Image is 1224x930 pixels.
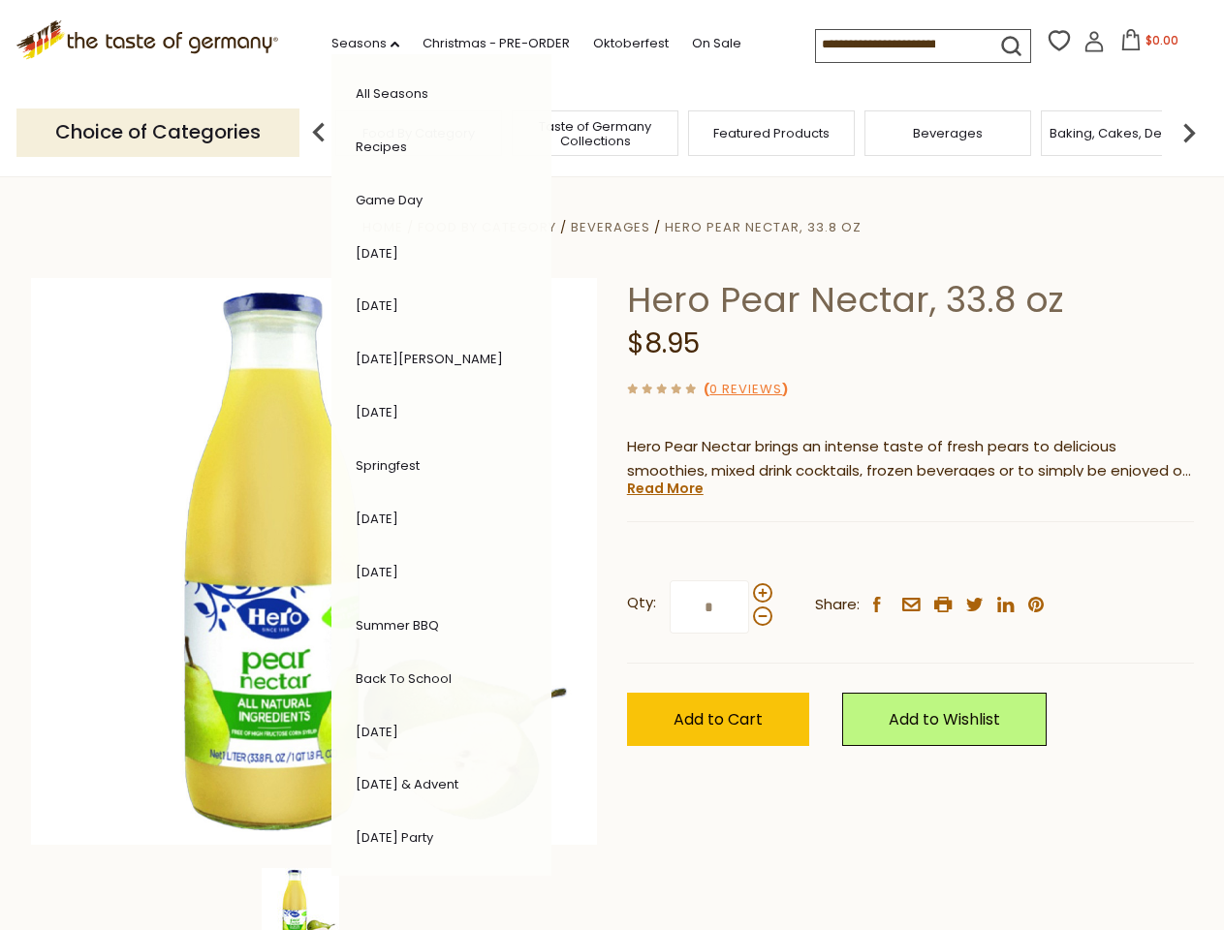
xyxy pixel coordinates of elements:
a: [DATE] [356,510,398,528]
a: Featured Products [713,126,830,140]
a: Recipes [356,138,407,156]
a: Christmas - PRE-ORDER [423,33,570,54]
a: All Seasons [356,84,428,103]
span: $0.00 [1146,32,1178,48]
a: [DATE] [356,403,398,421]
a: Seasons [331,33,399,54]
a: [DATE] [356,296,398,315]
a: [DATE] [356,563,398,581]
p: Hero Pear Nectar brings an intense taste of fresh pears to delicious smoothies, mixed drink cockt... [627,435,1194,483]
span: Add to Cart [674,708,763,730]
a: Game Day [356,191,423,209]
strong: Qty: [627,591,656,615]
a: Oktoberfest [593,33,669,54]
input: Qty: [670,580,749,634]
span: Share: [815,593,860,617]
img: Hero Pear Nectar, 33.8 oz [31,278,598,845]
a: Hero Pear Nectar, 33.8 oz [665,218,862,236]
a: 0 Reviews [709,380,782,400]
h1: Hero Pear Nectar, 33.8 oz [627,278,1194,322]
span: $8.95 [627,325,700,362]
a: Read More [627,479,704,498]
a: Baking, Cakes, Desserts [1050,126,1200,140]
a: Summer BBQ [356,616,439,635]
p: Choice of Categories [16,108,299,156]
a: [DATE][PERSON_NAME] [356,350,503,368]
a: [DATE] & Advent [356,775,458,793]
img: previous arrow [299,113,338,152]
a: [DATE] [356,244,398,263]
a: [DATE] [356,723,398,741]
span: ( ) [704,380,788,398]
a: Taste of Germany Collections [518,119,673,148]
a: Springfest [356,456,420,475]
a: Beverages [571,218,650,236]
a: [DATE] Party [356,828,433,847]
a: Back to School [356,669,452,688]
a: Beverages [913,126,983,140]
button: Add to Cart [627,693,809,746]
button: $0.00 [1109,29,1191,58]
a: Add to Wishlist [842,693,1047,746]
a: On Sale [692,33,741,54]
img: next arrow [1170,113,1208,152]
